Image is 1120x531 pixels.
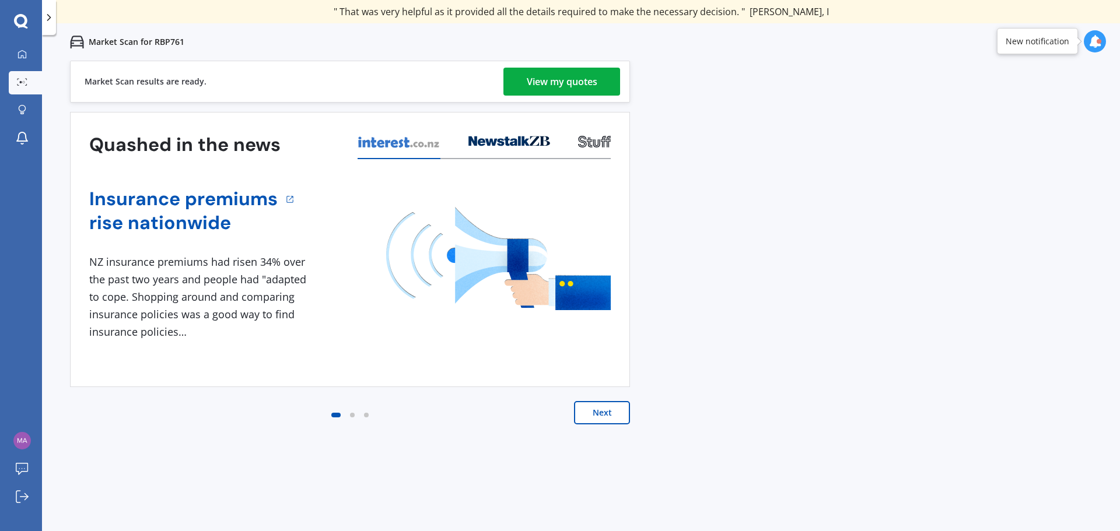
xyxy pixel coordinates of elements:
img: car.f15378c7a67c060ca3f3.svg [70,35,84,49]
div: Market Scan results are ready. [85,61,206,102]
img: media image [386,207,611,310]
p: Market Scan for RBP761 [89,36,184,48]
a: rise nationwide [89,211,278,235]
h3: Quashed in the news [89,133,281,157]
a: View my quotes [503,68,620,96]
div: New notification [1006,36,1069,47]
img: f9aa049c0f3cfe262e98136582e572d8 [13,432,31,449]
a: Insurance premiums [89,187,278,211]
div: View my quotes [527,68,597,96]
div: NZ insurance premiums had risen 34% over the past two years and people had "adapted to cope. Shop... [89,254,311,340]
button: Next [574,401,630,424]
